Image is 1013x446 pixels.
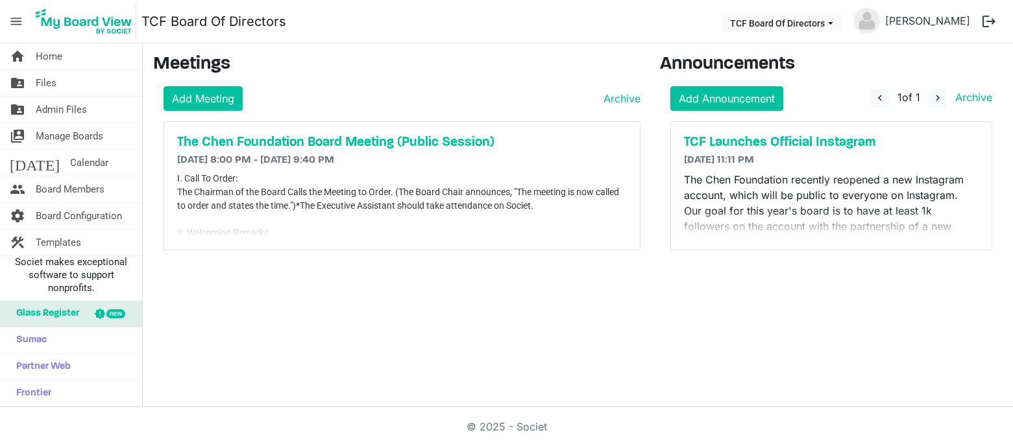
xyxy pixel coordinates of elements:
span: 1 [897,91,902,104]
span: switch_account [10,123,25,149]
span: Glass Register [10,301,79,327]
span: Files [36,70,56,96]
span: I. Call To Order: [177,173,238,183]
img: My Board View Logo [32,5,136,38]
span: folder_shared [10,97,25,123]
h3: Announcements [660,54,1003,76]
button: TCF Board Of Directors dropdownbutton [722,14,842,32]
span: settings [10,203,25,229]
a: [PERSON_NAME] [880,8,975,34]
span: folder_shared [10,70,25,96]
p: The Chairman of the Board Calls the Meeting to Order. (The Board Chair announces, "The meeting is... [177,172,627,349]
a: The Chen Foundation Board Meeting (Public Session) [177,135,627,150]
span: Home [36,43,62,69]
a: My Board View Logo [32,5,141,38]
span: Board Configuration [36,203,122,229]
span: Frontier [10,381,51,406]
span: Societ makes exceptional software to support nonprofits. [6,255,136,294]
span: *The Executive Assistant should take attendance on Societ. [296,200,533,211]
a: TCF Launches Official Instagram [684,135,979,150]
span: menu [4,9,29,34]
span: Manage Boards [36,123,103,149]
span: Templates [36,229,81,255]
span: Board Members [36,176,104,202]
span: Admin Files [36,97,87,123]
button: logout [975,8,1003,35]
h6: [DATE] 8:00 PM - [DATE] 9:40 PM [177,154,627,167]
span: of 1 [897,91,920,104]
span: construction [10,229,25,255]
a: Archive [598,91,641,106]
div: new [106,309,125,318]
span: home [10,43,25,69]
a: © 2025 - Societ [467,420,547,433]
button: navigate_before [871,89,889,108]
span: [DATE] 11:11 PM [684,155,754,165]
span: navigate_before [874,92,886,104]
h3: Meetings [153,54,641,76]
a: Archive [950,91,992,104]
span: navigate_next [932,92,944,104]
span: Sumac [10,327,47,353]
span: Calendar [70,150,108,176]
a: Add Meeting [164,86,243,111]
span: people [10,176,25,202]
p: The Chen Foundation recently reopened a new Instagram account, which will be public to everyone o... [684,172,979,281]
span: Partner Web [10,354,71,380]
img: no-profile-picture.svg [854,8,880,34]
a: TCF Board Of Directors [141,8,286,34]
span: [DATE] [10,150,60,176]
a: Add Announcement [670,86,783,111]
button: navigate_next [929,89,947,108]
